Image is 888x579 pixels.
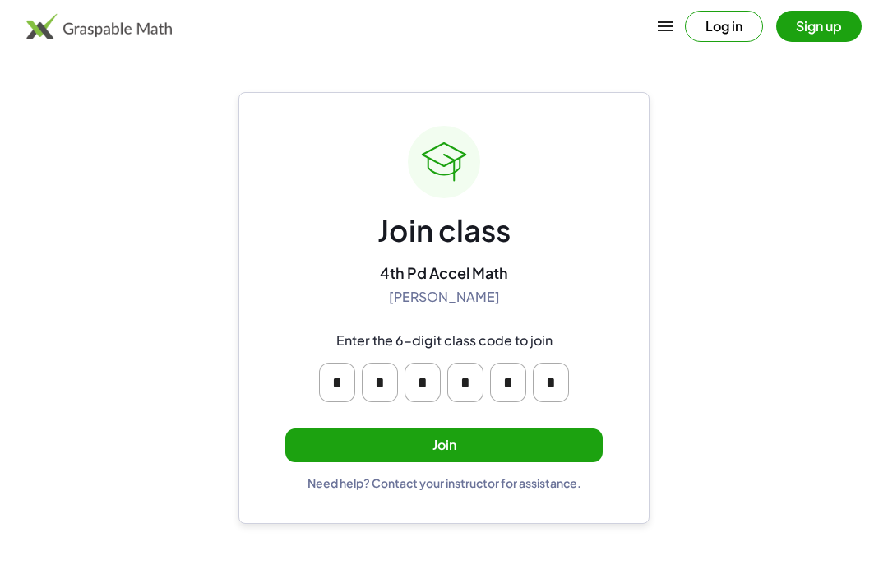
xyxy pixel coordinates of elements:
div: Need help? Contact your instructor for assistance. [308,475,581,490]
div: 4th Pd Accel Math [380,263,508,282]
button: Log in [685,11,763,42]
button: Join [285,428,603,462]
div: Join class [377,211,511,250]
div: [PERSON_NAME] [389,289,500,306]
div: Enter the 6-digit class code to join [336,332,553,350]
button: Sign up [776,11,862,42]
iframe: Sign in with Google Dialog [550,16,872,313]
